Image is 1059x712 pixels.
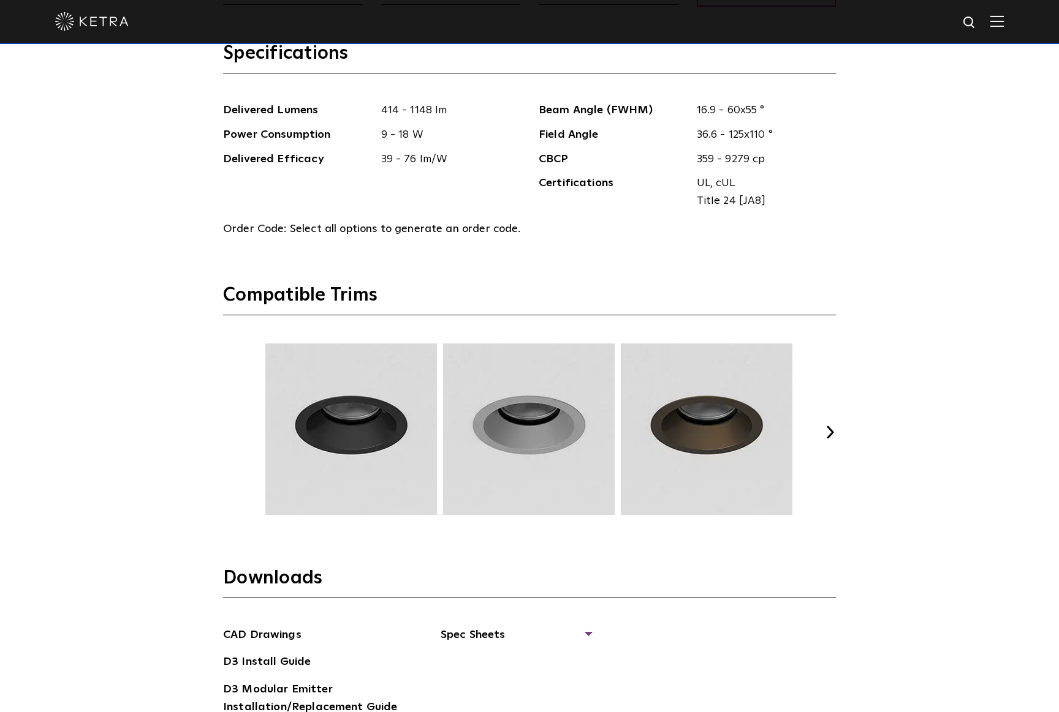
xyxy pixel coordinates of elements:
[223,283,836,315] h3: Compatible Trims
[372,102,521,119] span: 414 - 1148 lm
[441,343,617,515] img: TRM003.webp
[372,126,521,144] span: 9 - 18 W
[55,12,129,31] img: ketra-logo-2019-white
[223,42,836,73] h3: Specifications
[223,151,372,168] span: Delivered Efficacy
[688,126,837,144] span: 36.6 - 125x110 °
[223,102,372,119] span: Delivered Lumens
[962,15,977,31] img: search icon
[697,174,827,192] span: UL, cUL
[223,653,311,673] a: D3 Install Guide
[223,566,836,598] h3: Downloads
[539,102,688,119] span: Beam Angle (FWHM)
[688,151,837,168] span: 359 - 9279 cp
[441,626,591,653] span: Spec Sheets
[619,343,794,515] img: TRM004.webp
[372,151,521,168] span: 39 - 76 lm/W
[688,102,837,119] span: 16.9 - 60x55 °
[539,126,688,144] span: Field Angle
[223,126,372,144] span: Power Consumption
[697,192,827,210] span: Title 24 [JA8]
[824,426,836,438] button: Next
[539,174,688,210] span: Certifications
[223,626,302,646] a: CAD Drawings
[290,223,521,234] span: Select all options to generate an order code.
[990,15,1004,27] img: Hamburger%20Nav.svg
[223,223,287,234] span: Order Code:
[264,343,439,515] img: TRM002.webp
[539,151,688,168] span: CBCP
